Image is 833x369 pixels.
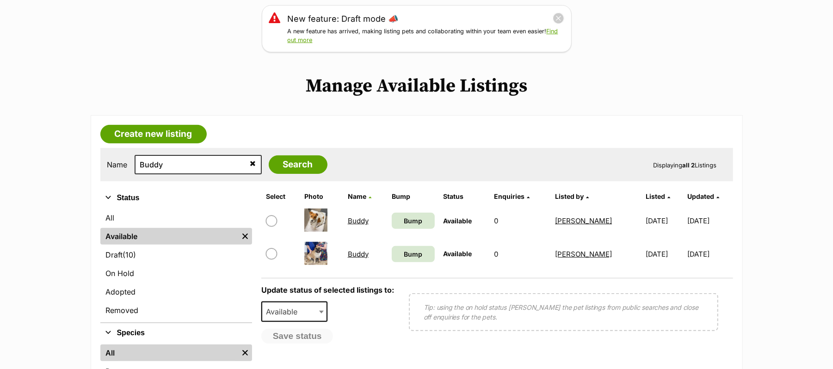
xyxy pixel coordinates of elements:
a: Updated [687,192,719,200]
button: Status [100,192,252,204]
td: [DATE] [687,238,732,270]
span: Bump [404,249,422,259]
a: Find out more [288,28,558,43]
a: [PERSON_NAME] [555,250,612,258]
a: Available [100,228,238,245]
a: Name [348,192,371,200]
a: All [100,344,238,361]
a: Buddy [348,216,369,225]
th: Bump [388,189,438,204]
span: Available [262,305,307,318]
p: Tip: using the on hold status [PERSON_NAME] the pet listings from public searches and close off e... [424,302,703,322]
a: Create new listing [100,125,207,143]
a: Removed [100,302,252,319]
a: [PERSON_NAME] [555,216,612,225]
a: Remove filter [238,228,252,245]
td: 0 [491,205,551,237]
button: Species [100,327,252,339]
a: Listed [646,192,670,200]
input: Search [269,155,327,174]
span: (10) [123,249,136,260]
td: 0 [491,238,551,270]
button: Save status [261,329,333,344]
p: A new feature has arrived, making listing pets and collaborating within your team even easier! [288,27,564,45]
span: Displaying Listings [654,161,717,169]
th: Status [439,189,490,204]
div: Status [100,208,252,322]
span: Available [261,301,328,322]
span: Name [348,192,366,200]
a: Bump [392,213,435,229]
a: Draft [100,246,252,263]
th: Photo [301,189,343,204]
a: Enquiries [494,192,530,200]
label: Update status of selected listings to: [261,285,394,295]
label: Name [107,160,128,169]
span: Available [443,217,472,225]
span: Updated [687,192,714,200]
td: [DATE] [642,238,686,270]
a: Listed by [555,192,589,200]
a: Adopted [100,283,252,300]
strong: all 2 [683,161,695,169]
a: New feature: Draft mode 📣 [288,12,399,25]
a: Bump [392,246,435,262]
th: Select [262,189,300,204]
button: close [553,12,564,24]
td: [DATE] [687,205,732,237]
td: [DATE] [642,205,686,237]
a: On Hold [100,265,252,282]
span: Available [443,250,472,258]
span: Listed by [555,192,584,200]
span: translation missing: en.admin.listings.index.attributes.enquiries [494,192,525,200]
a: Remove filter [238,344,252,361]
a: Buddy [348,250,369,258]
span: Listed [646,192,665,200]
span: Bump [404,216,422,226]
a: All [100,209,252,226]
